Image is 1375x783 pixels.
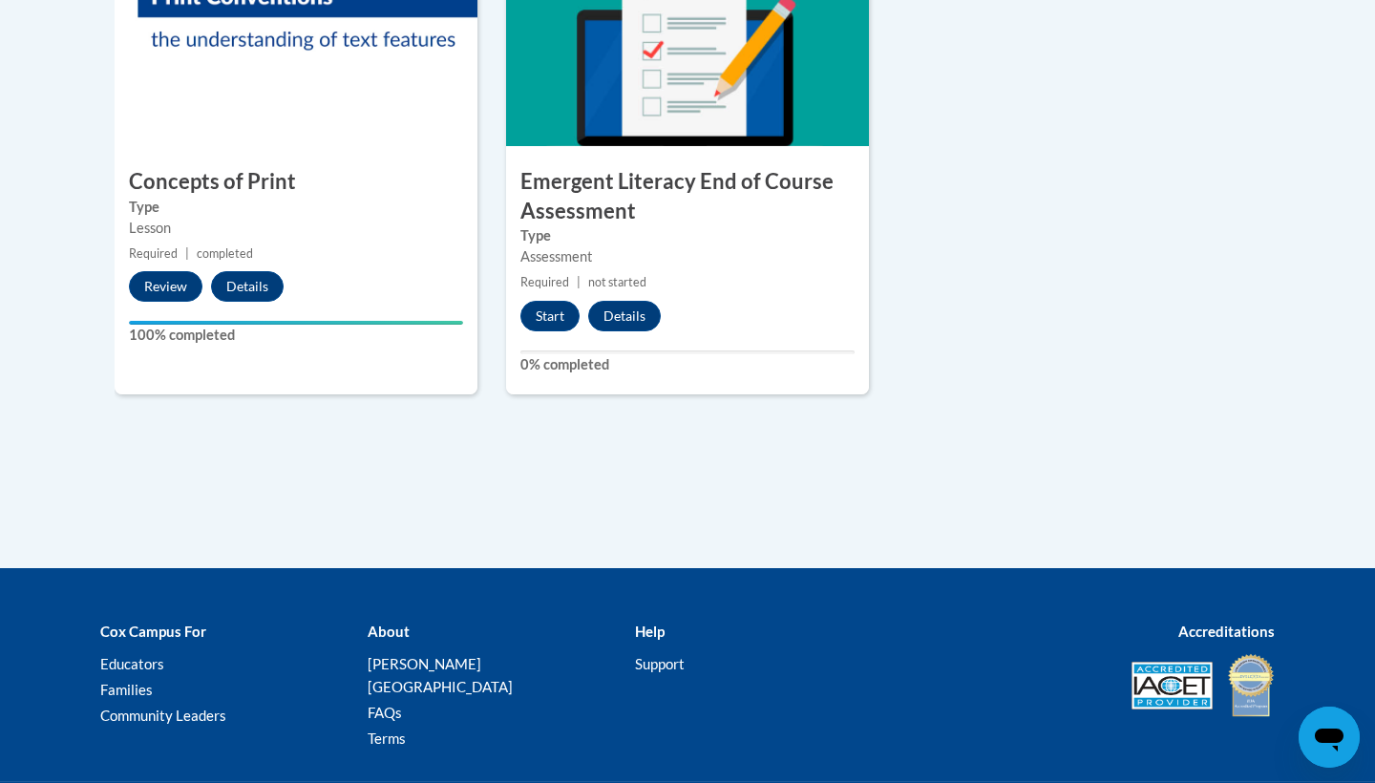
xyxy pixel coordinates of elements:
[520,246,855,267] div: Assessment
[506,167,869,226] h3: Emergent Literacy End of Course Assessment
[100,655,164,672] a: Educators
[520,301,580,331] button: Start
[635,623,665,640] b: Help
[115,167,477,197] h3: Concepts of Print
[368,704,402,721] a: FAQs
[100,623,206,640] b: Cox Campus For
[635,655,685,672] a: Support
[368,730,406,747] a: Terms
[368,655,513,695] a: [PERSON_NAME][GEOGRAPHIC_DATA]
[588,275,646,289] span: not started
[129,218,463,239] div: Lesson
[1132,662,1213,709] img: Accredited IACET® Provider
[588,301,661,331] button: Details
[520,275,569,289] span: Required
[185,246,189,261] span: |
[368,623,410,640] b: About
[100,681,153,698] a: Families
[577,275,581,289] span: |
[129,197,463,218] label: Type
[197,246,253,261] span: completed
[129,246,178,261] span: Required
[129,321,463,325] div: Your progress
[1227,652,1275,719] img: IDA® Accredited
[100,707,226,724] a: Community Leaders
[211,271,284,302] button: Details
[129,271,202,302] button: Review
[520,225,855,246] label: Type
[1178,623,1275,640] b: Accreditations
[520,354,855,375] label: 0% completed
[129,325,463,346] label: 100% completed
[1299,707,1360,768] iframe: Button to launch messaging window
